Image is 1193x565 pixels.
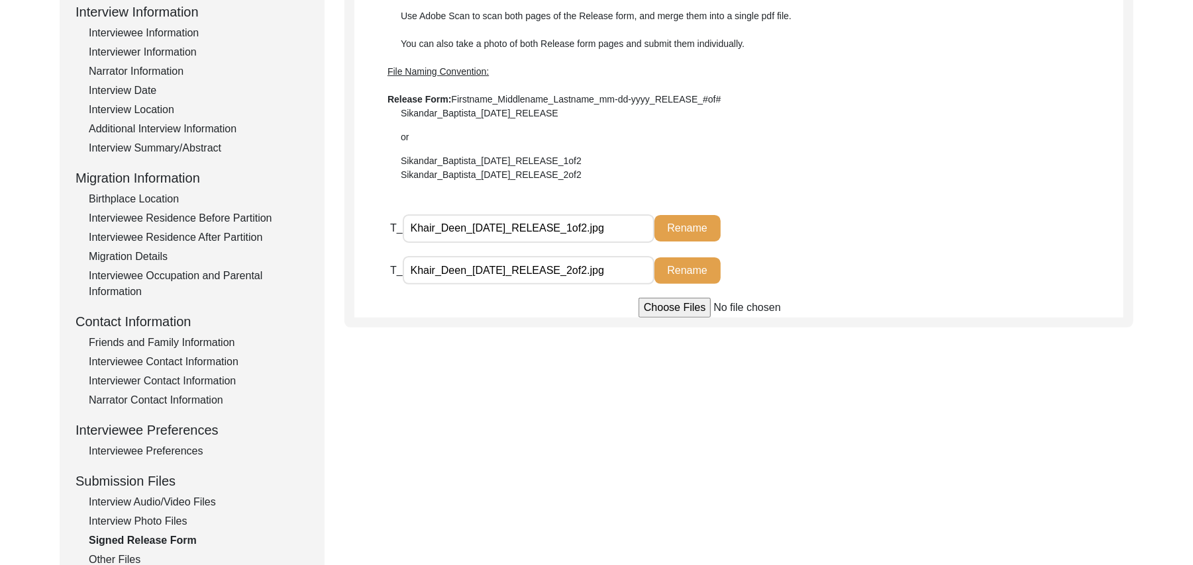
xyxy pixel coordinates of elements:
[89,513,309,529] div: Interview Photo Files
[388,66,489,77] span: File Naming Convention:
[89,102,309,118] div: Interview Location
[89,249,309,265] div: Migration Details
[89,121,309,137] div: Additional Interview Information
[89,140,309,156] div: Interview Summary/Abstract
[89,25,309,41] div: Interviewee Information
[390,265,403,276] span: T_
[388,130,1090,144] div: or
[89,64,309,79] div: Narrator Information
[89,494,309,510] div: Interview Audio/Video Files
[76,471,309,491] div: Submission Files
[89,230,309,245] div: Interviewee Residence After Partition
[89,44,309,60] div: Interviewer Information
[89,335,309,351] div: Friends and Family Information
[76,168,309,188] div: Migration Information
[89,392,309,408] div: Narrator Contact Information
[89,210,309,226] div: Interviewee Residence Before Partition
[89,191,309,207] div: Birthplace Location
[89,268,309,300] div: Interviewee Occupation and Parental Information
[89,533,309,548] div: Signed Release Form
[76,312,309,331] div: Contact Information
[76,2,309,22] div: Interview Information
[89,373,309,389] div: Interviewer Contact Information
[654,257,721,284] button: Rename
[76,420,309,440] div: Interviewee Preferences
[388,9,1090,182] div: Use Adobe Scan to scan both pages of the Release form, and merge them into a single pdf file. You...
[89,354,309,370] div: Interviewee Contact Information
[388,94,451,105] b: Release Form:
[654,215,721,241] button: Rename
[89,443,309,459] div: Interviewee Preferences
[89,83,309,99] div: Interview Date
[390,222,403,234] span: T_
